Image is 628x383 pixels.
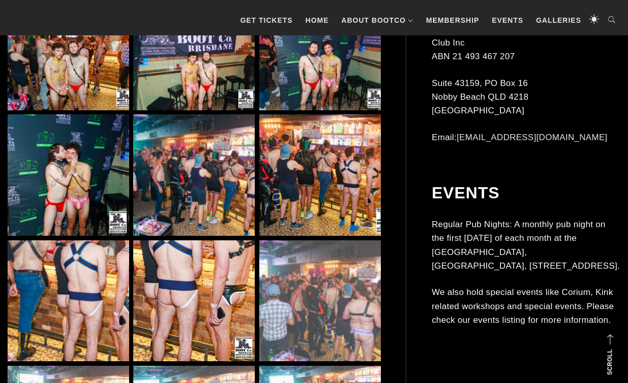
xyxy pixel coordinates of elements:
strong: Scroll [606,349,613,375]
p: The Boot Co. Brisbane Leather Denim Uniform Club Inc ABN 21 493 467 207 [432,22,620,64]
a: Galleries [531,5,586,35]
p: Regular Pub Nights: A monthly pub night on the first [DATE] of each month at the [GEOGRAPHIC_DATA... [432,218,620,273]
a: [EMAIL_ADDRESS][DOMAIN_NAME] [457,133,608,142]
a: About BootCo [336,5,418,35]
a: Membership [421,5,484,35]
h2: Events [432,183,620,202]
a: Home [300,5,334,35]
p: We also hold special events like Corium, Kink related workshops and special events. Please check ... [432,285,620,327]
p: Suite 43159, PO Box 16 Nobby Beach QLD 4218 [GEOGRAPHIC_DATA] [432,76,620,118]
a: Events [487,5,528,35]
p: Email: [432,131,620,144]
a: GET TICKETS [235,5,298,35]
